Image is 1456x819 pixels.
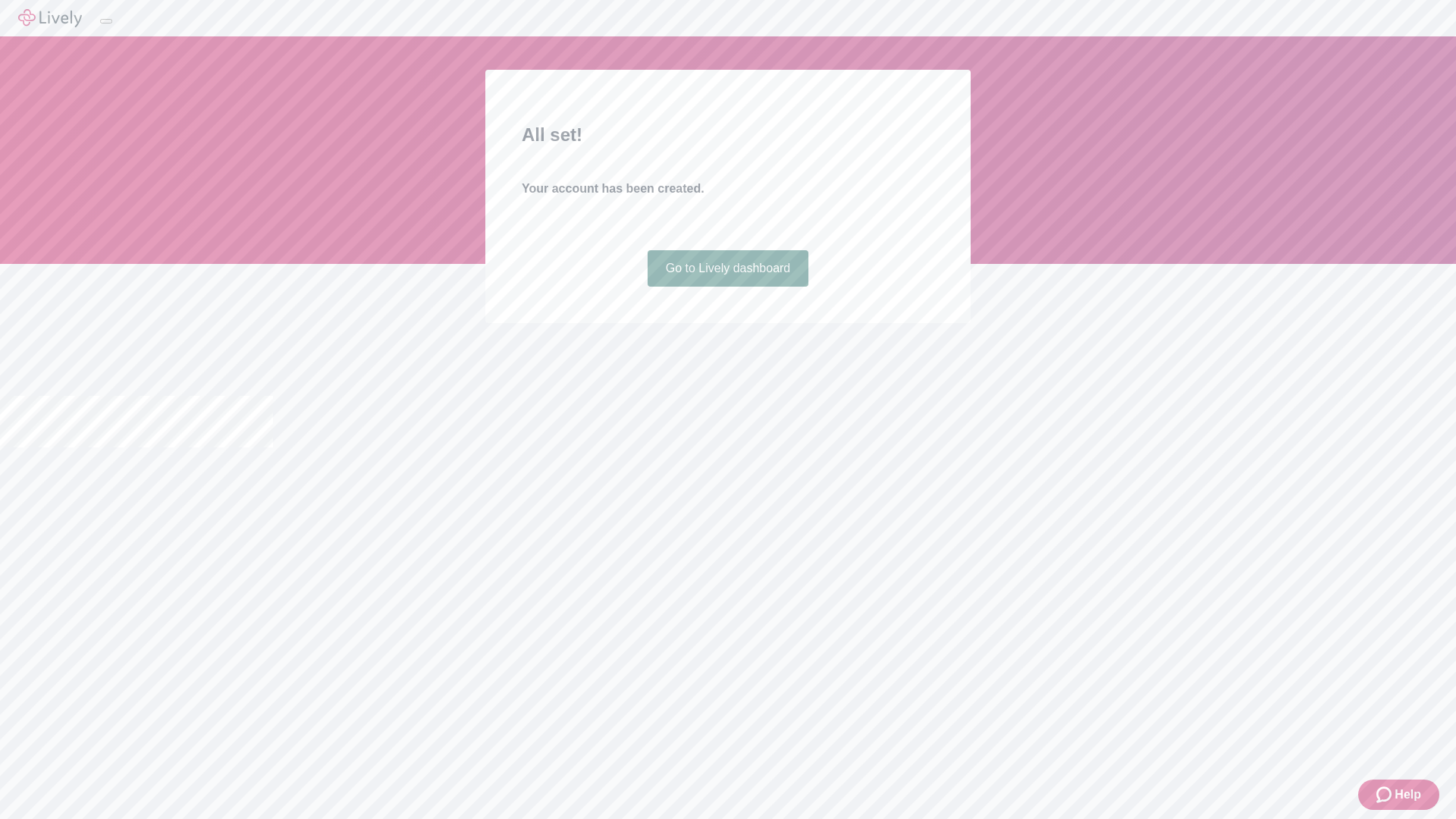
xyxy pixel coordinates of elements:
[1395,786,1421,804] span: Help
[1358,780,1439,810] button: Zendesk support iconHelp
[522,180,934,198] h4: Your account has been created.
[522,121,934,149] h2: All set!
[18,9,82,27] img: Lively
[100,19,112,24] button: Log out
[1376,786,1395,804] svg: Zendesk support icon
[648,250,809,287] a: Go to Lively dashboard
